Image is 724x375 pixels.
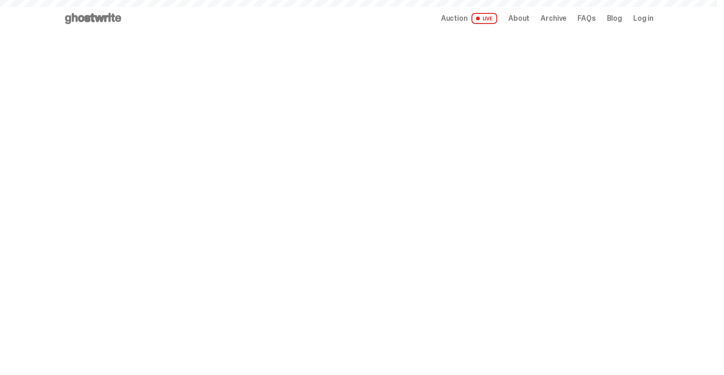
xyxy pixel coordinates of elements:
[508,15,530,22] a: About
[633,15,653,22] a: Log in
[471,13,498,24] span: LIVE
[607,15,622,22] a: Blog
[541,15,566,22] a: Archive
[441,15,468,22] span: Auction
[441,13,497,24] a: Auction LIVE
[577,15,595,22] a: FAQs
